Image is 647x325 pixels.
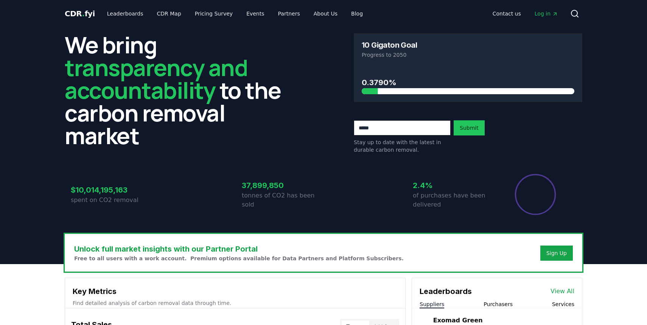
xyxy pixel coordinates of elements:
[484,300,513,308] button: Purchasers
[345,7,369,20] a: Blog
[551,287,574,296] a: View All
[189,7,239,20] a: Pricing Survey
[272,7,306,20] a: Partners
[65,33,293,147] h2: We bring to the carbon removal market
[433,316,483,325] a: Exomad Green
[540,246,573,261] button: Sign Up
[514,173,557,216] div: Percentage of sales delivered
[487,7,527,20] a: Contact us
[65,8,95,19] a: CDR.fyi
[73,299,398,307] p: Find detailed analysis of carbon removal data through time.
[151,7,187,20] a: CDR Map
[546,249,567,257] a: Sign Up
[74,255,404,262] p: Free to all users with a work account. Premium options available for Data Partners and Platform S...
[240,7,270,20] a: Events
[354,138,451,154] p: Stay up to date with the latest in durable carbon removal.
[529,7,564,20] a: Log in
[242,191,323,209] p: tonnes of CO2 has been sold
[420,300,444,308] button: Suppliers
[82,9,85,18] span: .
[535,10,558,17] span: Log in
[413,191,495,209] p: of purchases have been delivered
[71,184,152,196] h3: $10,014,195,163
[362,41,417,49] h3: 10 Gigaton Goal
[454,120,485,135] button: Submit
[101,7,149,20] a: Leaderboards
[74,243,404,255] h3: Unlock full market insights with our Partner Portal
[420,286,472,297] h3: Leaderboards
[487,7,564,20] nav: Main
[65,9,95,18] span: CDR fyi
[362,77,574,88] h3: 0.3790%
[71,196,152,205] p: spent on CO2 removal
[308,7,344,20] a: About Us
[413,180,495,191] h3: 2.4%
[73,286,398,297] h3: Key Metrics
[552,300,574,308] button: Services
[101,7,369,20] nav: Main
[242,180,323,191] h3: 37,899,850
[65,52,247,106] span: transparency and accountability
[362,51,574,59] p: Progress to 2050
